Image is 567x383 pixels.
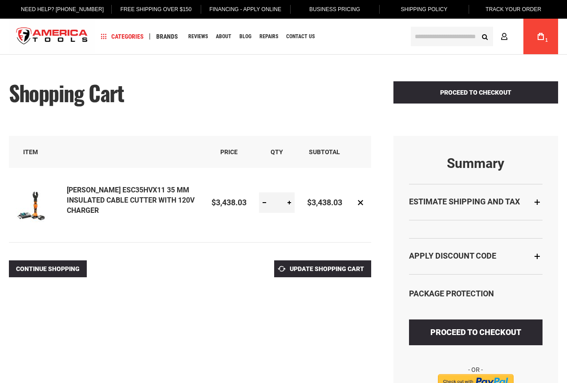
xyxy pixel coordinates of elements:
span: Proceed to Checkout [440,89,511,96]
a: About [212,31,235,43]
span: Shopping Cart [9,77,124,108]
span: Item [23,148,38,156]
a: Reviews [184,31,212,43]
strong: Estimate Shipping and Tax [409,197,520,206]
span: Reviews [188,34,208,39]
span: Shipping Policy [401,6,447,12]
a: 1 [532,19,549,54]
a: store logo [9,20,95,53]
button: Proceed to Checkout [409,319,543,345]
div: Package Protection [409,288,543,299]
span: Continue Shopping [16,265,80,272]
a: Contact Us [282,31,319,43]
button: Update Shopping Cart [274,260,371,277]
span: $3,438.03 [307,198,342,207]
img: America Tools [9,20,95,53]
span: 1 [545,38,548,43]
a: Categories [97,31,148,43]
span: Update Shopping Cart [290,265,364,272]
span: Contact Us [286,34,315,39]
a: Brands [152,31,182,43]
span: Brands [156,33,178,40]
strong: Apply Discount Code [409,251,496,260]
a: Repairs [255,31,282,43]
span: Repairs [259,34,278,39]
span: Qty [271,148,283,156]
a: Continue Shopping [9,260,87,277]
span: Subtotal [309,148,340,156]
a: GREENLEE ESC35HVX11 35 MM INSULATED CABLE CUTTER WITH 120V CHARGER [9,180,67,226]
span: $3,438.03 [211,198,247,207]
button: Search [476,28,493,45]
span: Blog [239,34,251,39]
button: Proceed to Checkout [393,81,558,104]
img: GREENLEE ESC35HVX11 35 MM INSULATED CABLE CUTTER WITH 120V CHARGER [9,180,53,224]
span: About [216,34,231,39]
strong: Summary [409,156,543,171]
a: [PERSON_NAME] ESC35HVX11 35 MM INSULATED CABLE CUTTER WITH 120V CHARGER [67,186,194,215]
span: Proceed to Checkout [430,327,521,337]
span: Price [220,148,238,156]
span: Categories [101,33,144,40]
a: Blog [235,31,255,43]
